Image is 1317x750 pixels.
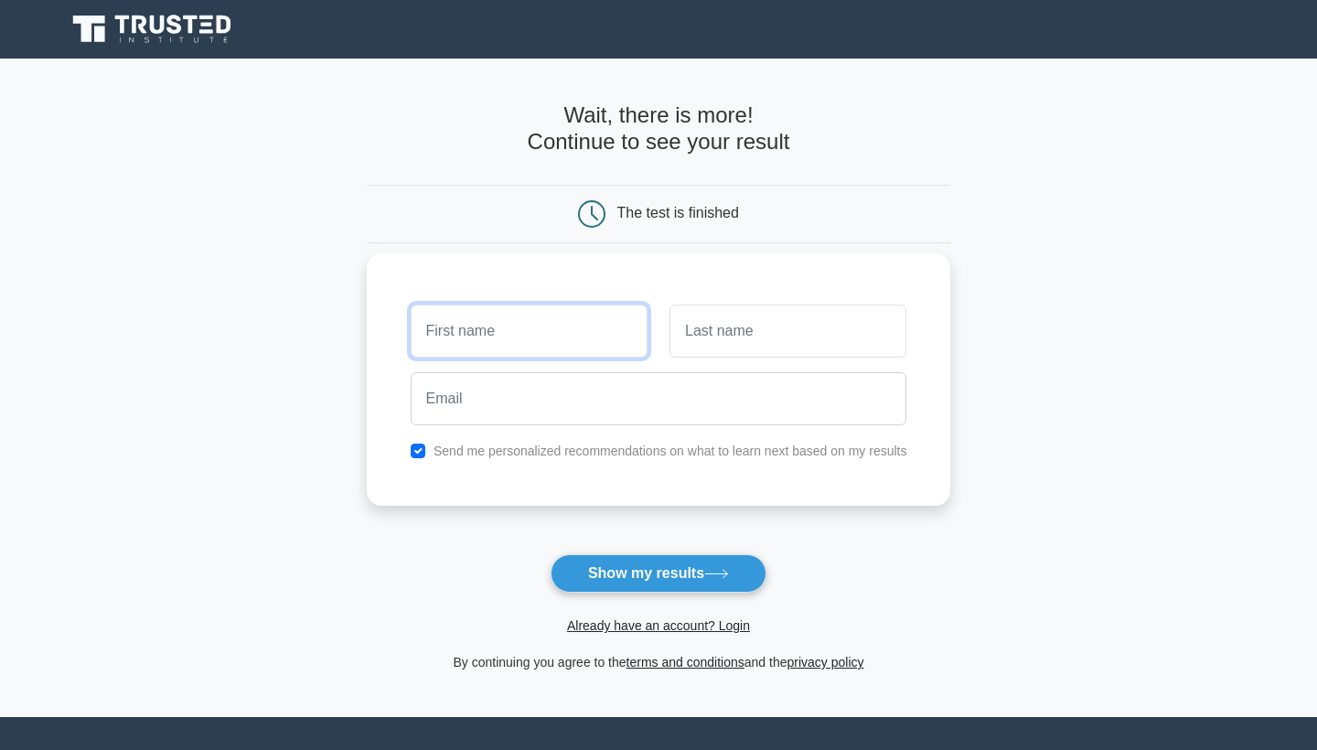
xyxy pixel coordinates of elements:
[356,651,962,673] div: By continuing you agree to the and the
[567,618,750,633] a: Already have an account? Login
[411,305,648,358] input: First name
[367,102,951,155] h4: Wait, there is more! Continue to see your result
[787,655,864,670] a: privacy policy
[626,655,744,670] a: terms and conditions
[411,372,907,425] input: Email
[669,305,906,358] input: Last name
[551,554,766,593] button: Show my results
[617,205,739,220] div: The test is finished
[434,444,907,458] label: Send me personalized recommendations on what to learn next based on my results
